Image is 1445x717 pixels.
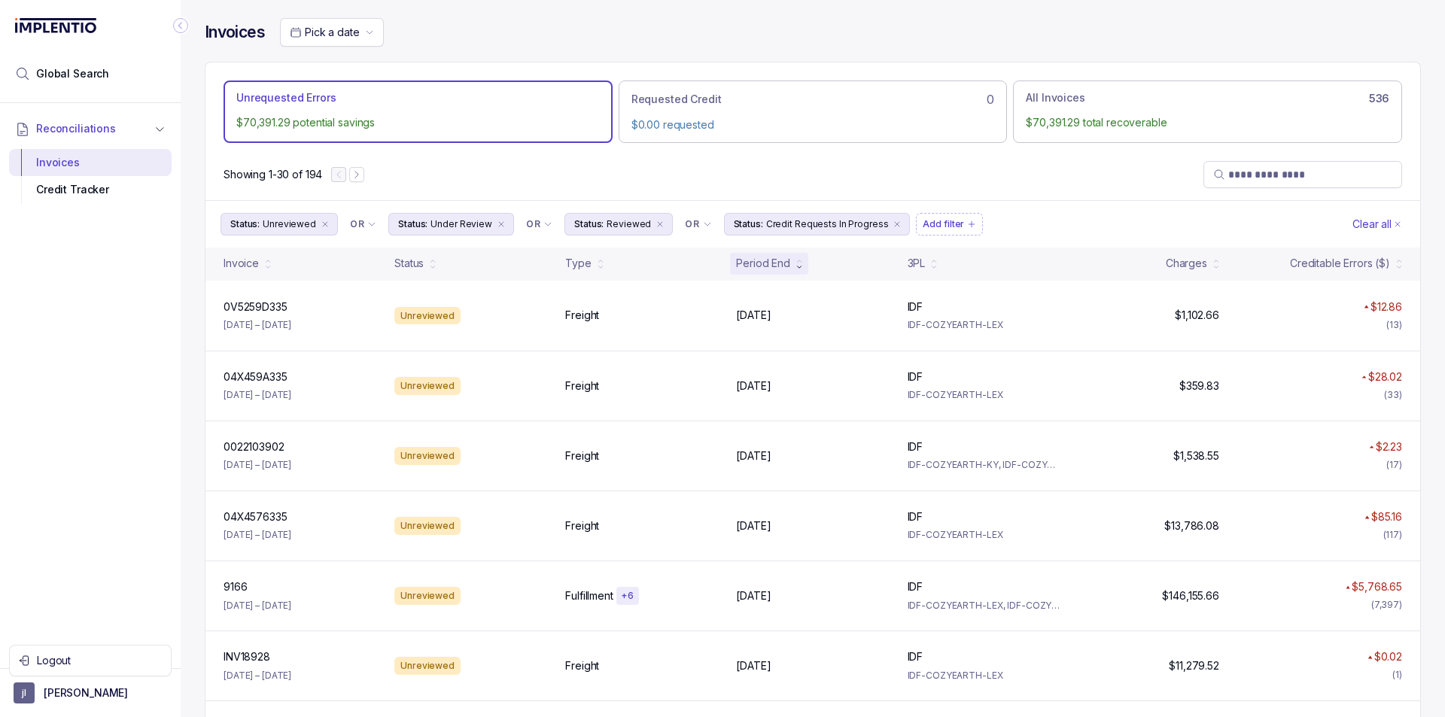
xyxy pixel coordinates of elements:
[631,117,995,132] p: $0.00 requested
[221,213,338,235] button: Filter Chip Unreviewed
[14,682,167,703] button: User initials[PERSON_NAME]
[607,217,651,232] p: Reviewed
[1383,527,1402,542] div: (117)
[1371,509,1402,524] p: $85.16
[736,518,771,533] p: [DATE]
[221,213,1349,235] ul: Filter Group
[565,518,599,533] p: Freight
[224,509,287,524] p: 04X4576335
[44,685,128,700] p: [PERSON_NAME]
[679,214,717,235] button: Filter Chip Connector undefined
[766,217,889,232] p: Credit Requests In Progress
[908,299,923,314] p: IDF
[1169,658,1219,673] p: $11,279.52
[172,17,190,35] div: Collapse Icon
[394,657,461,675] div: Unreviewed
[9,146,172,207] div: Reconciliations
[916,213,983,235] button: Filter Chip Add filter
[526,218,552,230] li: Filter Chip Connector undefined
[224,81,1402,142] ul: Action Tab Group
[908,369,923,384] p: IDF
[685,218,711,230] li: Filter Chip Connector undefined
[565,308,599,323] p: Freight
[736,308,771,323] p: [DATE]
[1384,387,1402,403] div: (33)
[1364,305,1368,308] img: red pointer upwards
[736,256,790,271] div: Period End
[1290,256,1390,271] div: Creditable Errors ($)
[394,307,461,325] div: Unreviewed
[224,457,291,472] p: [DATE] – [DATE]
[290,25,359,40] search: Date Range Picker
[1173,448,1219,463] p: $1,538.55
[908,457,1060,472] p: IDF-COZYEARTH-KY, IDF-COZYEARTH-UT1
[1361,375,1366,379] img: red pointer upwards
[224,598,291,613] p: [DATE] – [DATE]
[1392,667,1402,682] div: (1)
[1386,457,1402,472] div: (17)
[36,121,116,136] span: Reconciliations
[398,217,427,232] p: Status:
[908,317,1060,333] p: IDF-COZYEARTH-LEX
[205,22,265,43] h4: Invoices
[631,92,722,107] p: Requested Credit
[908,439,923,454] p: IDF
[1368,369,1402,384] p: $28.02
[1162,588,1218,603] p: $146,155.66
[724,213,911,235] li: Filter Chip Credit Requests In Progress
[9,112,172,145] button: Reconciliations
[631,90,995,108] div: 0
[224,317,291,333] p: [DATE] – [DATE]
[394,447,461,465] div: Unreviewed
[224,387,291,403] p: [DATE] – [DATE]
[565,448,599,463] p: Freight
[230,217,260,232] p: Status:
[224,256,259,271] div: Invoice
[908,598,1060,613] p: IDF-COZYEARTH-LEX, IDF-COZYEARTH-OH, IDF-COZYEARTH-UT1
[1369,93,1389,105] h6: 536
[526,218,540,230] p: OR
[564,213,673,235] button: Filter Chip Reviewed
[350,218,364,230] p: OR
[394,256,424,271] div: Status
[224,167,322,182] p: Showing 1-30 of 194
[621,590,634,602] p: + 6
[388,213,514,235] button: Filter Chip Under Review
[350,218,376,230] li: Filter Chip Connector undefined
[14,682,35,703] span: User initials
[908,387,1060,403] p: IDF-COZYEARTH-LEX
[1352,217,1392,232] p: Clear all
[736,658,771,673] p: [DATE]
[565,256,591,271] div: Type
[236,90,336,105] p: Unrequested Errors
[1376,439,1402,454] p: $2.23
[1026,115,1389,130] p: $70,391.29 total recoverable
[224,439,284,454] p: 0022103902
[224,668,291,683] p: [DATE] – [DATE]
[1164,518,1219,533] p: $13,786.08
[520,214,558,235] button: Filter Chip Connector undefined
[685,218,699,230] p: OR
[891,218,903,230] div: remove content
[21,149,160,176] div: Invoices
[1166,256,1207,271] div: Charges
[394,517,461,535] div: Unreviewed
[923,217,964,232] p: Add filter
[236,115,600,130] p: $70,391.29 potential savings
[574,217,604,232] p: Status:
[280,18,384,47] button: Date Range Picker
[1370,299,1402,314] p: $12.86
[734,217,763,232] p: Status:
[1179,378,1219,393] p: $359.83
[1369,445,1374,449] img: red pointer upwards
[1026,90,1085,105] p: All Invoices
[908,579,923,594] p: IDF
[1349,213,1405,235] button: Clear Filters
[654,218,666,230] div: remove content
[344,214,382,235] button: Filter Chip Connector undefined
[1371,597,1402,612] div: (7,397)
